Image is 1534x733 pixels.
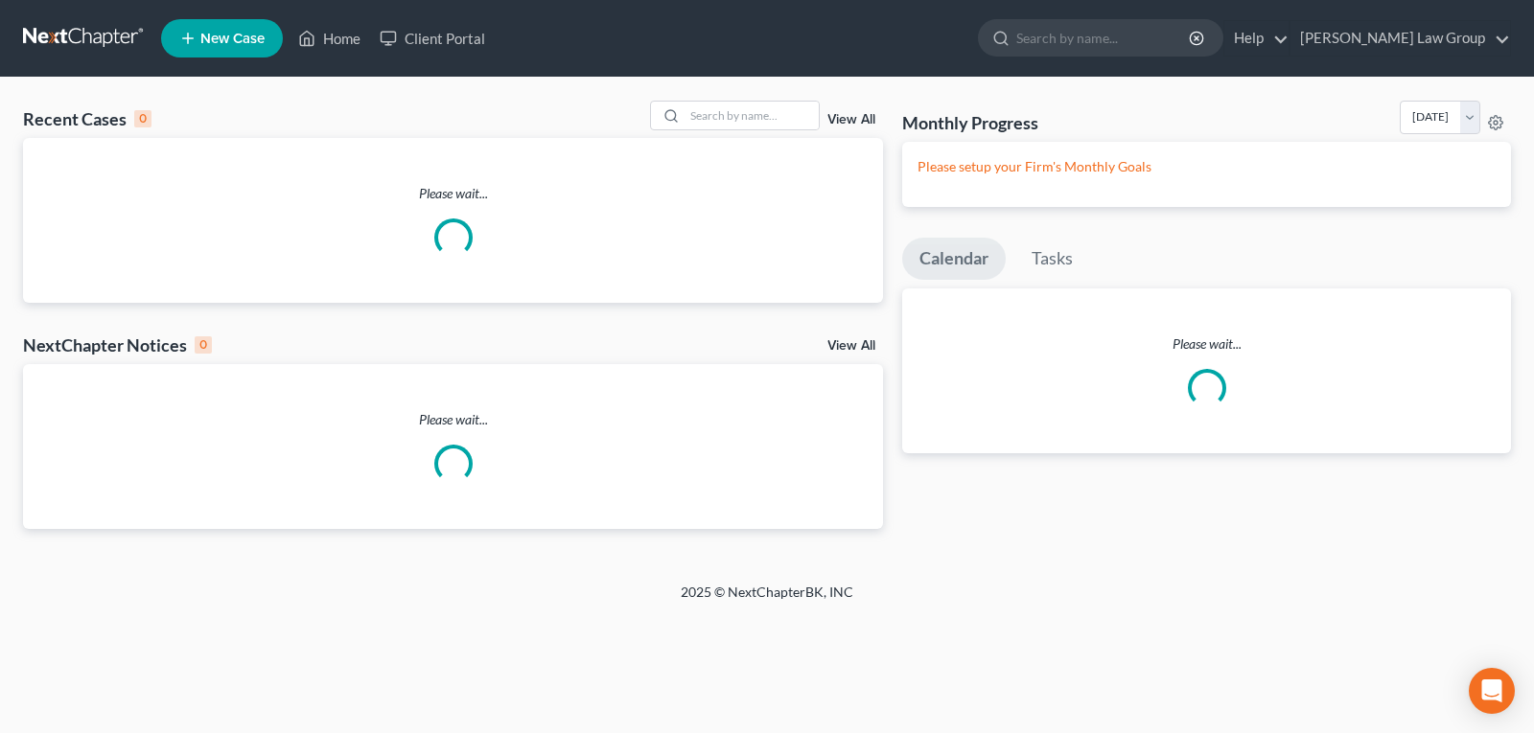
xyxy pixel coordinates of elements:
p: Please wait... [23,410,883,429]
a: Calendar [902,238,1006,280]
a: [PERSON_NAME] Law Group [1290,21,1510,56]
div: Open Intercom Messenger [1469,668,1515,714]
input: Search by name... [685,102,819,129]
a: Help [1224,21,1289,56]
div: 2025 © NextChapterBK, INC [221,583,1313,617]
p: Please wait... [902,334,1511,354]
input: Search by name... [1016,20,1192,56]
a: View All [827,113,875,126]
div: Recent Cases [23,107,151,130]
h3: Monthly Progress [902,111,1038,134]
a: Client Portal [370,21,495,56]
p: Please setup your Firm's Monthly Goals [918,157,1496,176]
a: Home [289,21,370,56]
div: 0 [134,110,151,127]
a: View All [827,339,875,353]
p: Please wait... [23,184,883,203]
div: NextChapter Notices [23,333,212,356]
a: Tasks [1014,238,1090,280]
span: New Case [200,32,265,46]
div: 0 [195,336,212,354]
